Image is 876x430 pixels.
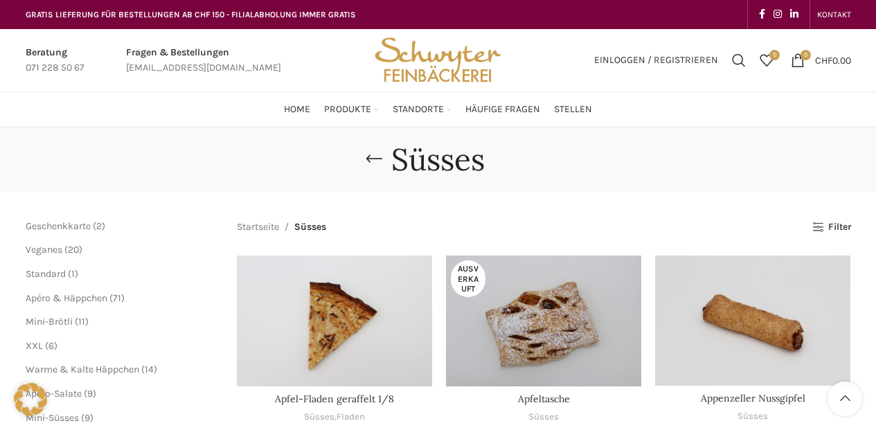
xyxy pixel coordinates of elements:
[817,10,851,19] span: KONTAKT
[71,268,75,280] span: 1
[26,292,107,304] a: Apéro & Häppchen
[284,103,310,116] span: Home
[594,55,718,65] span: Einloggen / Registrieren
[337,411,365,424] a: Fladen
[391,141,485,178] h1: Süsses
[528,411,559,424] a: Süsses
[817,1,851,28] a: KONTAKT
[294,220,326,235] span: Süsses
[725,46,753,74] a: Suchen
[113,292,121,304] span: 71
[801,50,811,60] span: 0
[587,46,725,74] a: Einloggen / Registrieren
[26,220,91,232] a: Geschenkkarte
[446,256,641,386] a: Apfeltasche
[26,268,66,280] a: Standard
[78,316,85,328] span: 11
[518,393,570,405] a: Apfeltasche
[465,103,540,116] span: Häufige Fragen
[26,364,139,375] a: Warme & Kalte Häppchen
[26,45,84,76] a: Infobox link
[357,145,391,173] a: Go back
[237,256,432,386] a: Apfel-Fladen geraffelt 1/8
[753,46,780,74] div: Meine Wunschliste
[126,45,281,76] a: Infobox link
[755,5,769,24] a: Facebook social link
[784,46,858,74] a: 0 CHF0.00
[393,103,444,116] span: Standorte
[324,103,371,116] span: Produkte
[753,46,780,74] a: 0
[284,96,310,123] a: Home
[769,50,780,60] span: 0
[370,53,506,65] a: Site logo
[304,411,334,424] a: Süsses
[145,364,154,375] span: 14
[828,382,862,416] a: Scroll to top button
[84,412,90,424] span: 9
[48,340,54,352] span: 6
[26,316,73,328] a: Mini-Brötli
[738,410,768,423] a: Süsses
[19,96,858,123] div: Main navigation
[393,96,452,123] a: Standorte
[815,54,832,66] span: CHF
[237,220,279,235] a: Startseite
[68,244,79,256] span: 20
[237,411,432,424] div: ,
[812,222,850,233] a: Filter
[96,220,102,232] span: 2
[465,96,540,123] a: Häufige Fragen
[451,260,485,297] span: Ausverkauft
[769,5,786,24] a: Instagram social link
[370,29,506,91] img: Bäckerei Schwyter
[655,256,850,386] a: Appenzeller Nussgipfel
[26,244,62,256] a: Veganes
[26,10,356,19] span: GRATIS LIEFERUNG FÜR BESTELLUNGEN AB CHF 150 - FILIALABHOLUNG IMMER GRATIS
[810,1,858,28] div: Secondary navigation
[701,392,805,404] a: Appenzeller Nussgipfel
[26,340,43,352] a: XXL
[237,220,326,235] nav: Breadcrumb
[324,96,379,123] a: Produkte
[87,388,93,400] span: 9
[275,393,394,405] a: Apfel-Fladen geraffelt 1/8
[815,54,851,66] bdi: 0.00
[554,103,592,116] span: Stellen
[554,96,592,123] a: Stellen
[786,5,803,24] a: Linkedin social link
